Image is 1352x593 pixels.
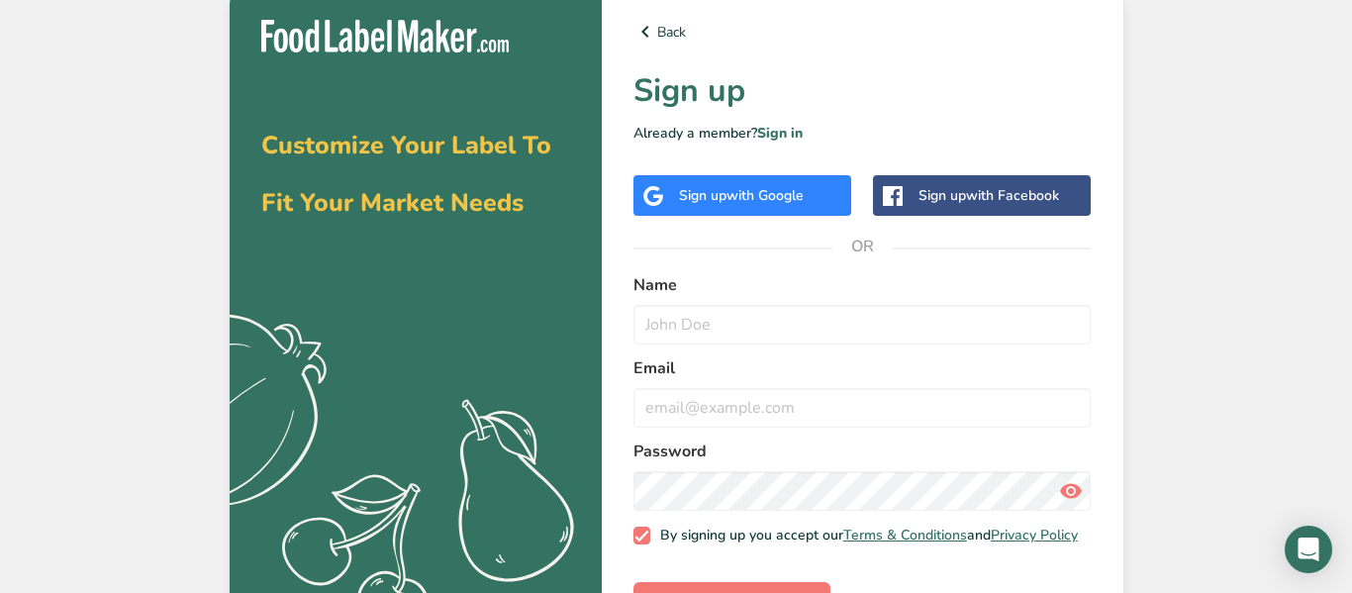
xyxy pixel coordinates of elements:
[757,124,803,143] a: Sign in
[918,185,1059,206] div: Sign up
[261,129,551,220] span: Customize Your Label To Fit Your Market Needs
[843,526,967,544] a: Terms & Conditions
[966,186,1059,205] span: with Facebook
[679,185,804,206] div: Sign up
[991,526,1078,544] a: Privacy Policy
[633,123,1092,144] p: Already a member?
[633,20,1092,44] a: Back
[1285,526,1332,573] div: Open Intercom Messenger
[633,67,1092,115] h1: Sign up
[832,217,892,276] span: OR
[726,186,804,205] span: with Google
[633,305,1092,345] input: John Doe
[633,356,1092,380] label: Email
[650,527,1078,544] span: By signing up you accept our and
[633,273,1092,297] label: Name
[261,20,509,52] img: Food Label Maker
[633,440,1092,463] label: Password
[633,388,1092,428] input: email@example.com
